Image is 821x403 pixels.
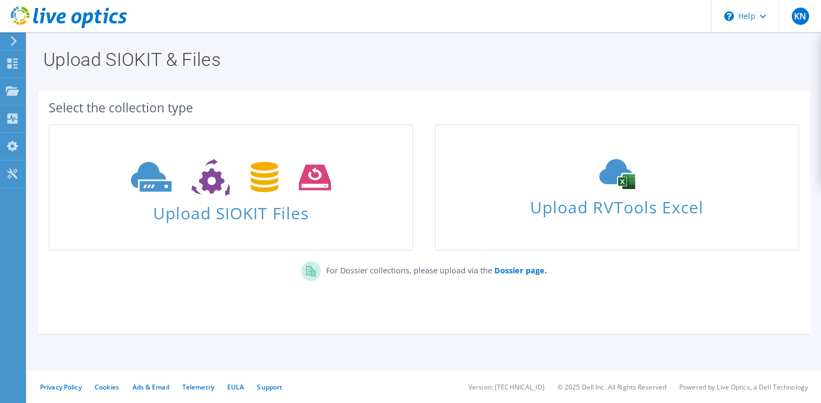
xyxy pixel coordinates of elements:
a: Upload RVTools Excel [435,124,799,251]
li: Powered by Live Optics, a Dell Technology [679,382,808,392]
span: KN [792,8,809,25]
span: Upload SIOKIT Files [50,198,412,221]
a: Cookies [95,382,120,392]
a: Upload SIOKIT Files [49,124,413,251]
span: Upload RVTools Excel [436,193,798,216]
a: Ads & Email [133,382,169,392]
a: EULA [227,382,244,392]
p: For Dossier collections, please upload via the [321,261,547,277]
a: Privacy Policy [40,382,82,392]
a: Telemetry [182,382,214,392]
li: © 2025 Dell Inc. All Rights Reserved [558,382,666,392]
a: Dossier page. [492,265,547,276]
svg: \n [724,11,734,21]
b: Dossier page. [494,265,547,276]
h1: Upload SIOKIT & Files [43,50,799,69]
div: Select the collection type [49,102,799,113]
li: Version: [TECHNICAL_ID] [468,382,545,392]
a: Support [257,382,282,392]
